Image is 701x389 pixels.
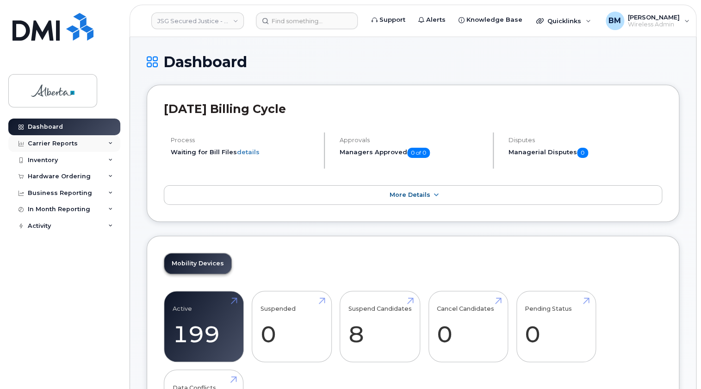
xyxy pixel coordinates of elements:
[577,148,588,158] span: 0
[340,148,485,158] h5: Managers Approved
[173,296,235,357] a: Active 199
[171,137,316,144] h4: Process
[437,296,499,357] a: Cancel Candidates 0
[407,148,430,158] span: 0 of 0
[509,148,662,158] h5: Managerial Disputes
[164,102,662,116] h2: [DATE] Billing Cycle
[509,137,662,144] h4: Disputes
[261,296,323,357] a: Suspended 0
[348,296,412,357] a: Suspend Candidates 8
[237,148,260,156] a: details
[390,191,430,198] span: More Details
[164,253,231,274] a: Mobility Devices
[340,137,485,144] h4: Approvals
[171,148,316,157] li: Waiting for Bill Files
[147,54,679,70] h1: Dashboard
[525,296,587,357] a: Pending Status 0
